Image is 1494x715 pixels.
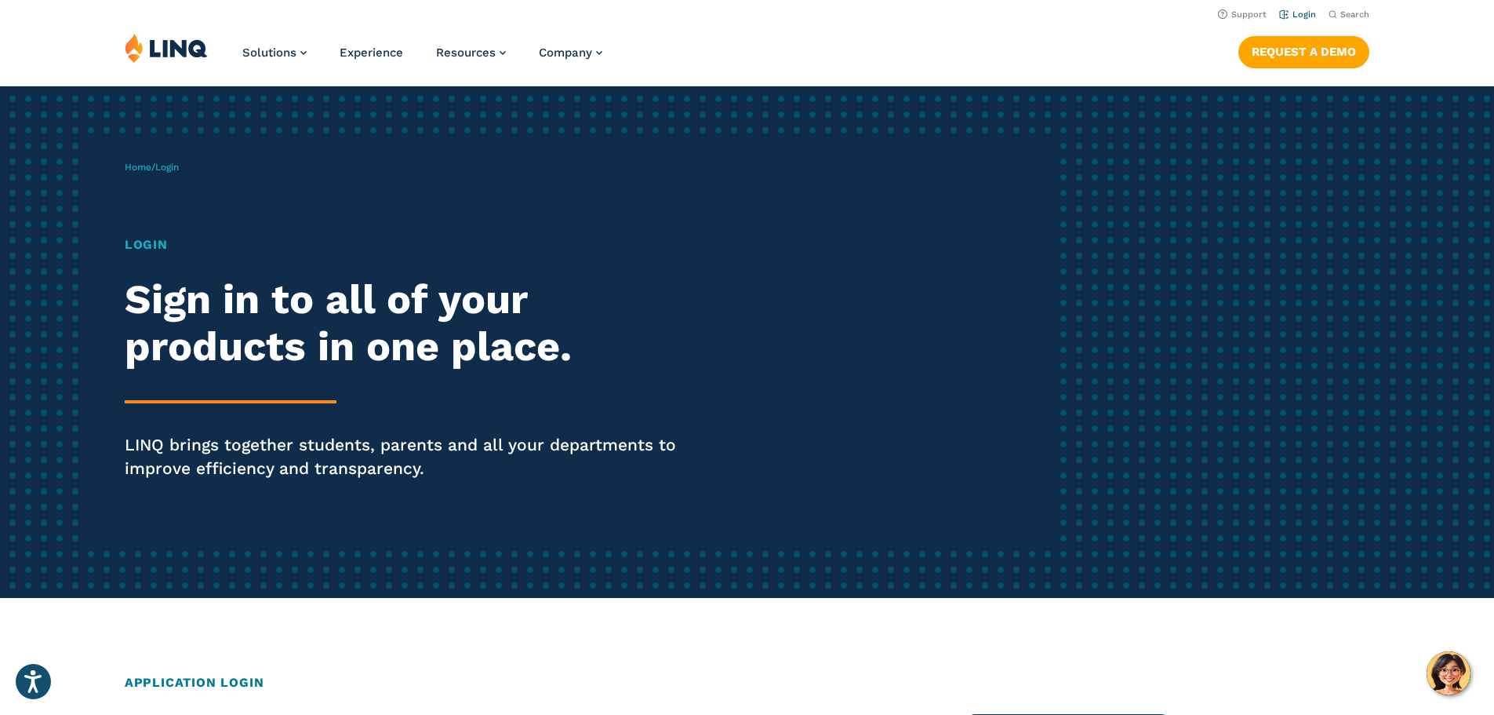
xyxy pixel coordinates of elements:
[1238,33,1369,67] nav: Button Navigation
[155,162,179,173] span: Login
[1238,36,1369,67] a: Request a Demo
[1329,9,1369,20] button: Open Search Bar
[125,276,700,370] h2: Sign in to all of your products in one place.
[539,46,602,60] a: Company
[242,46,307,60] a: Solutions
[242,33,602,85] nav: Primary Navigation
[340,46,403,60] a: Experience
[436,46,506,60] a: Resources
[125,673,1369,692] h2: Application Login
[1340,9,1369,20] span: Search
[125,433,700,480] p: LINQ brings together students, parents and all your departments to improve efficiency and transpa...
[125,235,700,254] h1: Login
[125,162,151,173] a: Home
[242,46,296,60] span: Solutions
[1279,9,1316,20] a: Login
[1218,9,1267,20] a: Support
[1427,651,1470,695] button: Hello, have a question? Let’s chat.
[125,162,179,173] span: /
[125,33,208,63] img: LINQ | K‑12 Software
[539,46,592,60] span: Company
[436,46,496,60] span: Resources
